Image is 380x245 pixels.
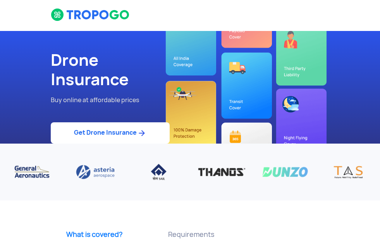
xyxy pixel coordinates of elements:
[259,163,311,181] img: Dunzo
[133,163,184,181] img: IISCO Steel Plant
[137,128,146,138] img: ic_arrow_forward_blue.svg
[69,163,121,181] img: Asteria aerospace
[51,50,184,89] h1: Drone Insurance
[323,163,374,181] img: TAS
[49,230,140,239] p: What is covered?
[51,95,184,105] p: Buy online at affordable prices
[51,8,130,21] img: logoHeader.svg
[6,163,58,181] img: General Aeronautics
[146,230,237,239] p: Requirements
[196,163,248,181] img: Thanos Technologies
[51,122,170,144] a: Get Drone Insurance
